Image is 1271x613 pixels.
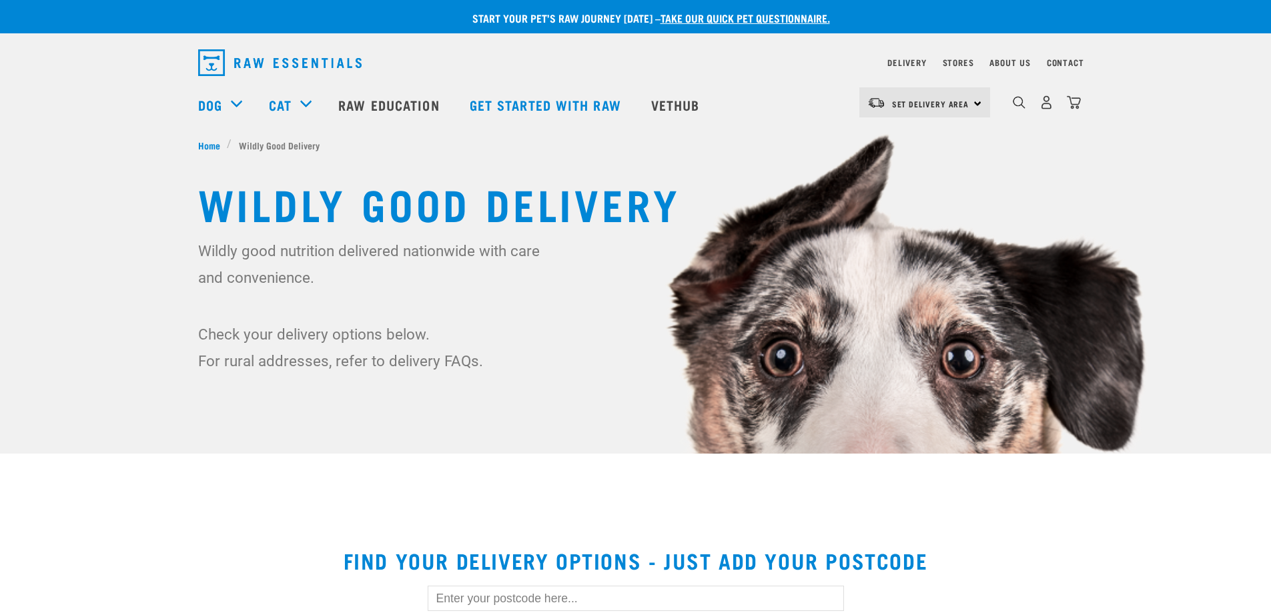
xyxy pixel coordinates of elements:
[187,44,1084,81] nav: dropdown navigation
[325,78,456,131] a: Raw Education
[943,60,974,65] a: Stores
[16,548,1255,572] h2: Find your delivery options - just add your postcode
[428,586,844,611] input: Enter your postcode here...
[1047,60,1084,65] a: Contact
[887,60,926,65] a: Delivery
[638,78,717,131] a: Vethub
[1067,95,1081,109] img: home-icon@2x.png
[661,15,830,21] a: take our quick pet questionnaire.
[989,60,1030,65] a: About Us
[198,95,222,115] a: Dog
[198,138,1074,152] nav: breadcrumbs
[198,179,1074,227] h1: Wildly Good Delivery
[892,101,969,106] span: Set Delivery Area
[198,237,548,291] p: Wildly good nutrition delivered nationwide with care and convenience.
[198,138,228,152] a: Home
[269,95,292,115] a: Cat
[867,97,885,109] img: van-moving.png
[198,138,220,152] span: Home
[1039,95,1053,109] img: user.png
[1013,96,1025,109] img: home-icon-1@2x.png
[198,49,362,76] img: Raw Essentials Logo
[198,321,548,374] p: Check your delivery options below. For rural addresses, refer to delivery FAQs.
[456,78,638,131] a: Get started with Raw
